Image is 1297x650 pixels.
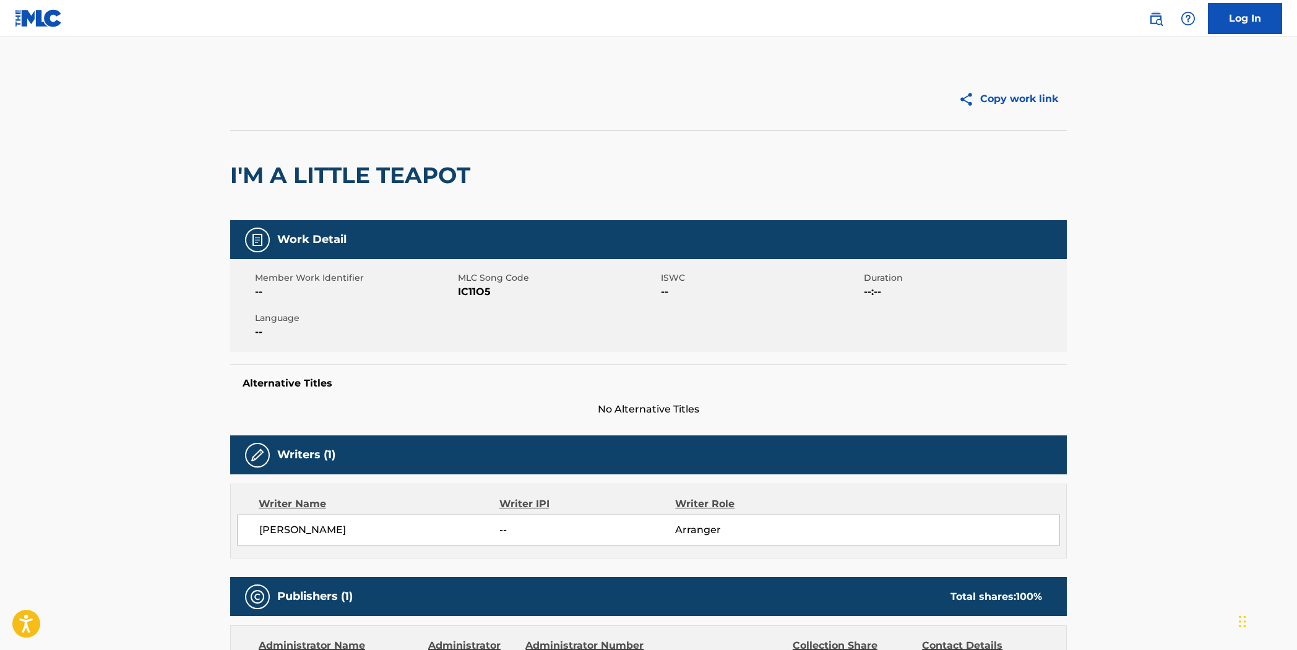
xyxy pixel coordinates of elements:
[1239,603,1246,640] div: Drag
[250,448,265,463] img: Writers
[230,161,476,189] h2: I'M A LITTLE TEAPOT
[950,589,1042,604] div: Total shares:
[255,312,455,325] span: Language
[864,284,1064,299] span: --:--
[1148,11,1163,26] img: search
[959,92,980,107] img: Copy work link
[243,377,1054,390] h5: Alternative Titles
[661,284,861,299] span: --
[499,523,675,537] span: --
[277,448,335,462] h5: Writers (1)
[1144,6,1168,31] a: Public Search
[250,589,265,604] img: Publishers
[675,523,835,537] span: Arranger
[277,589,353,604] h5: Publishers (1)
[259,497,499,511] div: Writer Name
[277,233,347,247] h5: Work Detail
[499,497,676,511] div: Writer IPI
[661,272,861,284] span: ISWC
[1181,11,1196,26] img: help
[230,402,1067,417] span: No Alternative Titles
[1176,6,1200,31] div: Help
[1016,591,1042,602] span: 100 %
[458,284,658,299] span: IC11O5
[1208,3,1282,34] a: Log In
[864,272,1064,284] span: Duration
[1235,591,1297,650] iframe: Chat Widget
[255,284,455,299] span: --
[259,523,499,537] span: [PERSON_NAME]
[675,497,835,511] div: Writer Role
[15,9,62,27] img: MLC Logo
[250,233,265,247] img: Work Detail
[255,272,455,284] span: Member Work Identifier
[950,83,1067,114] button: Copy work link
[458,272,658,284] span: MLC Song Code
[255,325,455,340] span: --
